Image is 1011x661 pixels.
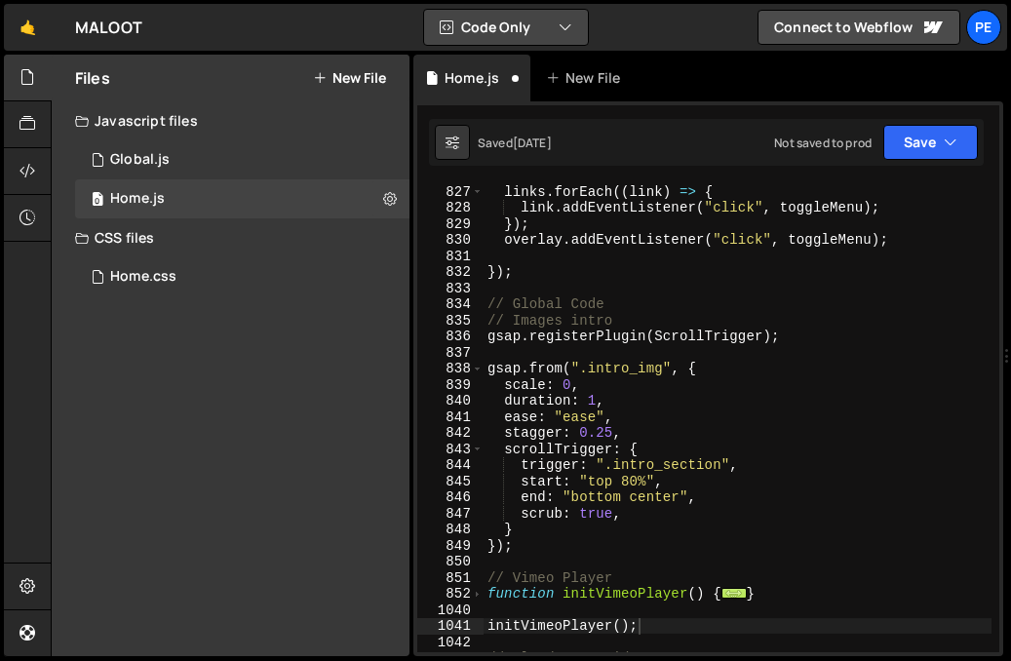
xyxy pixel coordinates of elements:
[883,125,978,160] button: Save
[417,442,484,458] div: 843
[52,218,409,257] div: CSS files
[417,570,484,587] div: 851
[417,603,484,619] div: 1040
[417,281,484,297] div: 833
[417,409,484,426] div: 841
[417,313,484,330] div: 835
[417,522,484,538] div: 848
[417,264,484,281] div: 832
[417,554,484,570] div: 850
[417,249,484,265] div: 831
[721,588,747,599] span: ...
[417,200,484,216] div: 828
[417,393,484,409] div: 840
[478,135,552,151] div: Saved
[417,361,484,377] div: 838
[417,377,484,394] div: 839
[52,101,409,140] div: Javascript files
[758,10,960,45] a: Connect to Webflow
[417,538,484,555] div: 849
[110,268,176,286] div: Home.css
[417,474,484,490] div: 845
[4,4,52,51] a: 🤙
[313,70,386,86] button: New File
[417,296,484,313] div: 834
[110,151,170,169] div: Global.js
[417,489,484,506] div: 846
[546,68,628,88] div: New File
[417,635,484,651] div: 1042
[424,10,588,45] button: Code Only
[75,179,409,218] div: 16127/43336.js
[417,232,484,249] div: 830
[774,135,872,151] div: Not saved to prod
[75,140,409,179] div: 16127/43325.js
[75,257,409,296] div: 16127/43667.css
[417,506,484,523] div: 847
[417,216,484,233] div: 829
[75,16,142,39] div: MALOOT
[417,586,484,603] div: 852
[966,10,1001,45] a: Pe
[445,68,499,88] div: Home.js
[417,184,484,201] div: 827
[417,425,484,442] div: 842
[417,345,484,362] div: 837
[417,457,484,474] div: 844
[75,67,110,89] h2: Files
[417,329,484,345] div: 836
[417,618,484,635] div: 1041
[92,193,103,209] span: 0
[110,190,165,208] div: Home.js
[513,135,552,151] div: [DATE]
